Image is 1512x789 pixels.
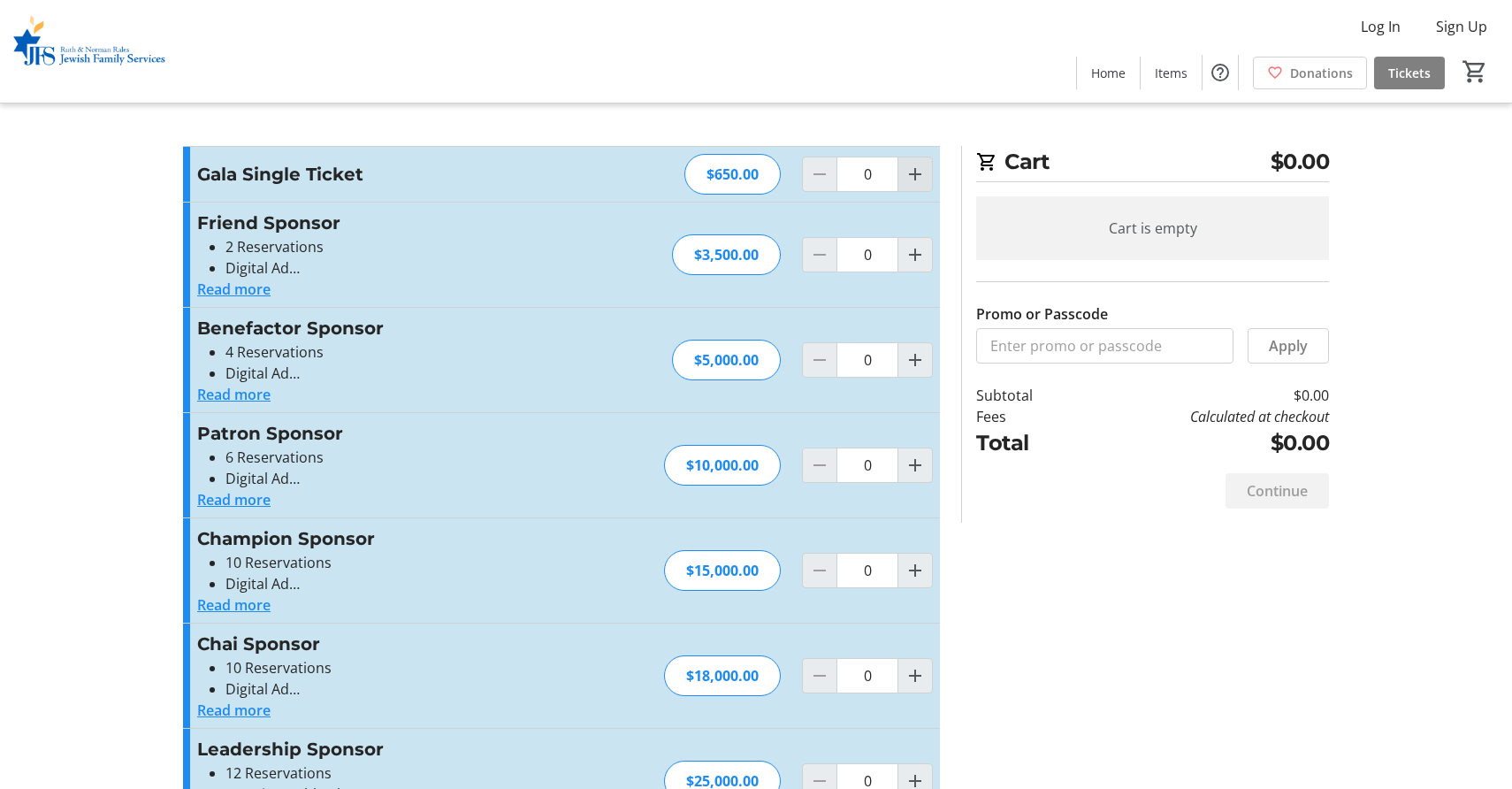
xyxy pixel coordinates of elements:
[976,196,1329,260] div: Cart is empty
[836,553,898,588] input: Champion Sponsor Quantity
[225,552,584,573] li: 10 Reservations
[664,550,781,591] div: $15,000.00
[1459,56,1491,88] button: Cart
[836,157,898,192] input: Gala Single Ticket Quantity
[1422,12,1501,41] button: Sign Up
[197,420,584,447] h3: Patron Sponsor
[1388,64,1431,82] span: Tickets
[1347,12,1415,41] button: Log In
[898,448,932,482] button: Increment by one
[898,238,932,272] button: Increment by one
[898,659,932,693] button: Increment by one
[197,161,584,188] h3: Gala Single Ticket
[197,736,584,762] h3: Leadership Sponsor
[1077,57,1140,89] a: Home
[898,343,932,377] button: Increment by one
[1271,146,1330,178] span: $0.00
[672,234,781,275] div: $3,500.00
[197,594,271,616] button: Read more
[664,655,781,696] div: $18,000.00
[225,657,584,678] li: 10 Reservations
[836,448,898,483] input: Patron Sponsor Quantity
[225,236,584,257] li: 2 Reservations
[225,257,584,279] li: Digital Ad
[836,658,898,693] input: Chai Sponsor Quantity
[976,427,1079,459] td: Total
[836,237,898,272] input: Friend Sponsor Quantity
[976,146,1329,182] h2: Cart
[1203,55,1238,90] button: Help
[1290,64,1353,82] span: Donations
[672,340,781,380] div: $5,000.00
[898,554,932,587] button: Increment by one
[197,700,271,721] button: Read more
[1091,64,1126,82] span: Home
[197,525,584,552] h3: Champion Sponsor
[197,210,584,236] h3: Friend Sponsor
[1269,335,1308,356] span: Apply
[225,762,584,784] li: 12 Reservations
[225,678,584,700] li: Digital Ad
[836,342,898,378] input: Benefactor Sponsor Quantity
[1155,64,1187,82] span: Items
[197,631,584,657] h3: Chai Sponsor
[1436,16,1487,37] span: Sign Up
[11,7,168,96] img: Ruth & Norman Rales Jewish Family Services's Logo
[1361,16,1401,37] span: Log In
[197,384,271,405] button: Read more
[1141,57,1202,89] a: Items
[976,328,1233,364] input: Enter promo or passcode
[225,363,584,384] li: Digital Ad
[684,154,781,195] div: $650.00
[976,406,1079,427] td: Fees
[1079,406,1329,427] td: Calculated at checkout
[898,157,932,191] button: Increment by one
[225,573,584,594] li: Digital Ad
[1079,427,1329,459] td: $0.00
[976,303,1108,325] label: Promo or Passcode
[1374,57,1445,89] a: Tickets
[225,447,584,468] li: 6 Reservations
[197,489,271,510] button: Read more
[197,315,584,341] h3: Benefactor Sponsor
[197,279,271,300] button: Read more
[225,341,584,363] li: 4 Reservations
[976,385,1079,406] td: Subtotal
[664,445,781,486] div: $10,000.00
[1253,57,1367,89] a: Donations
[1248,328,1329,364] button: Apply
[1079,385,1329,406] td: $0.00
[225,468,584,489] li: Digital Ad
